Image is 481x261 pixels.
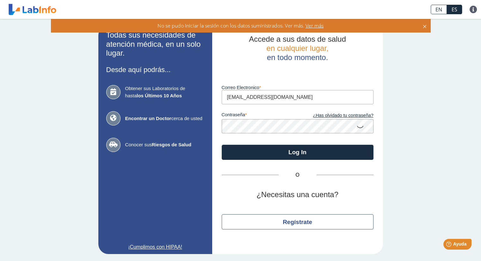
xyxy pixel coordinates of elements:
[222,190,373,199] h2: ¿Necesitas una cuenta?
[106,31,204,58] h2: Todas sus necesidades de atención médica, en un solo lugar.
[222,85,373,90] label: Correo Electronico
[125,116,171,121] b: Encontrar un Doctor
[279,171,317,179] span: O
[106,243,204,251] a: ¡Cumplimos con HIPAA!
[267,53,328,62] span: en todo momento.
[222,214,373,229] button: Regístrate
[125,85,204,99] span: Obtener sus Laboratorios de hasta
[125,115,204,122] span: cerca de usted
[266,44,328,52] span: en cualquier lugar,
[431,5,447,14] a: EN
[222,145,373,160] button: Log In
[249,35,346,43] span: Accede a sus datos de salud
[222,112,298,119] label: contraseña
[425,236,474,254] iframe: Help widget launcher
[447,5,462,14] a: ES
[137,93,182,98] b: los Últimos 10 Años
[157,22,304,29] span: No se pudo iniciar la sesión con los datos suministrados. Ver más.
[152,142,191,147] b: Riesgos de Salud
[125,141,204,149] span: Conocer sus
[106,66,204,74] h3: Desde aquí podrás...
[304,22,324,29] span: Ver más
[298,112,373,119] a: ¿Has olvidado tu contraseña?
